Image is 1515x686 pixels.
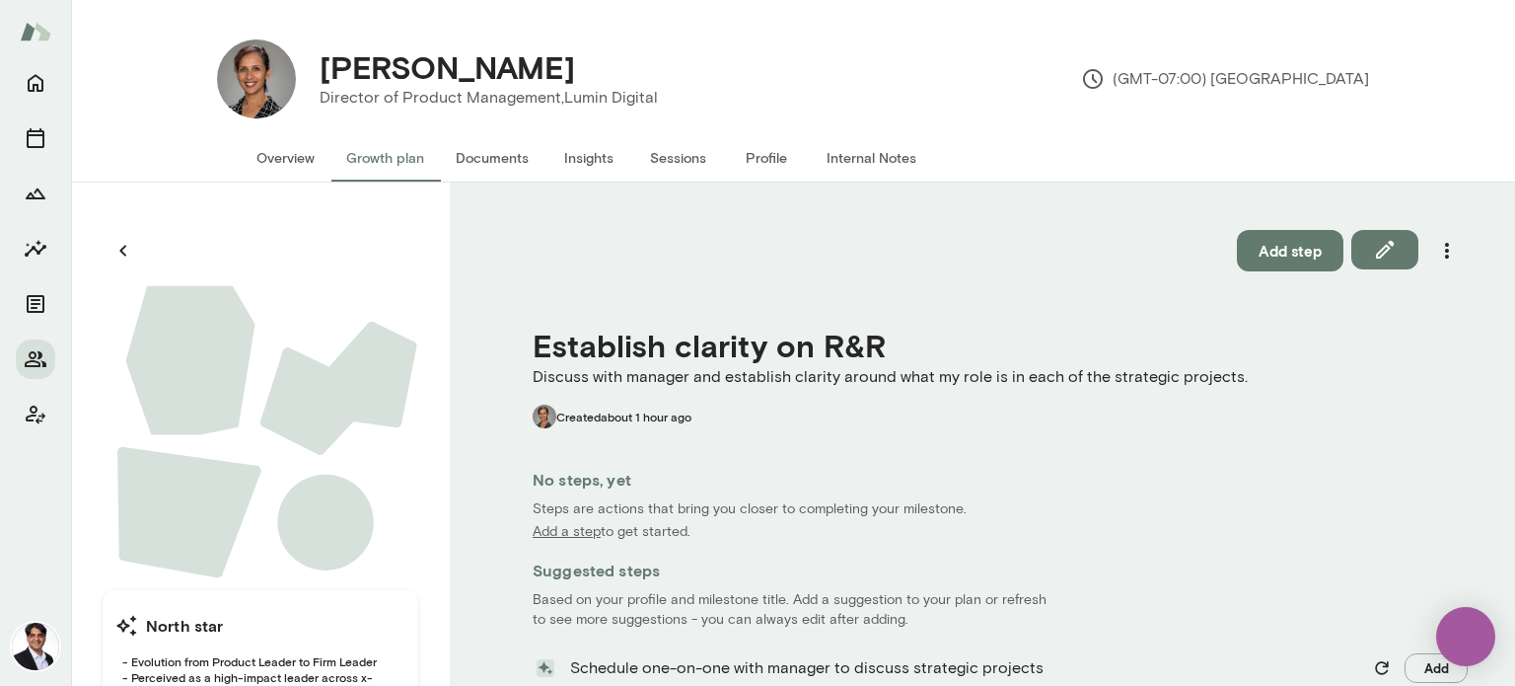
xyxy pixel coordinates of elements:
button: Overview [241,134,330,182]
h6: No steps, yet [533,468,1468,492]
button: Growth Plan [16,174,55,213]
span: Created about 1 hour ago [556,409,691,424]
p: Based on your profile and milestone title. Add a suggestion to your plan or refresh [533,590,1468,610]
button: Profile [722,134,811,182]
h4: [PERSON_NAME] [320,48,575,86]
button: Documents [16,284,55,324]
button: Add step [1237,230,1343,271]
p: Discuss with manager and establish clarity around what my role is in each of the strategic projects. [533,365,1468,389]
h6: North star [146,614,224,638]
button: Insights [16,229,55,268]
p: to get started. [601,522,690,542]
p: to see more suggestions - you can always edit after adding. [533,610,1468,630]
h4: Establish clarity on R&R [533,327,1468,364]
p: Schedule one-on-one with manager to discuss strategic projects [570,656,1359,680]
button: Client app [16,395,55,434]
p: Director of Product Management, Lumin Digital [320,86,658,110]
button: Members [16,340,55,379]
img: Lavanya Rajan [533,405,556,428]
p: (GMT-07:00) [GEOGRAPHIC_DATA] [1081,67,1369,91]
button: Insights [544,134,633,182]
button: Documents [440,134,544,182]
p: Steps are actions that bring you closer to completing your milestone. [533,499,1468,519]
p: Add a step [533,522,601,542]
button: Sessions [633,134,722,182]
button: Internal Notes [811,134,932,182]
img: Lavanya Rajan [217,39,296,118]
button: Home [16,63,55,103]
img: Mento [20,13,51,50]
button: Growth plan [330,134,440,182]
button: Sessions [16,118,55,158]
button: Add [1405,653,1468,684]
img: Raj Manghani [12,623,59,670]
h6: Suggested steps [533,559,1468,582]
